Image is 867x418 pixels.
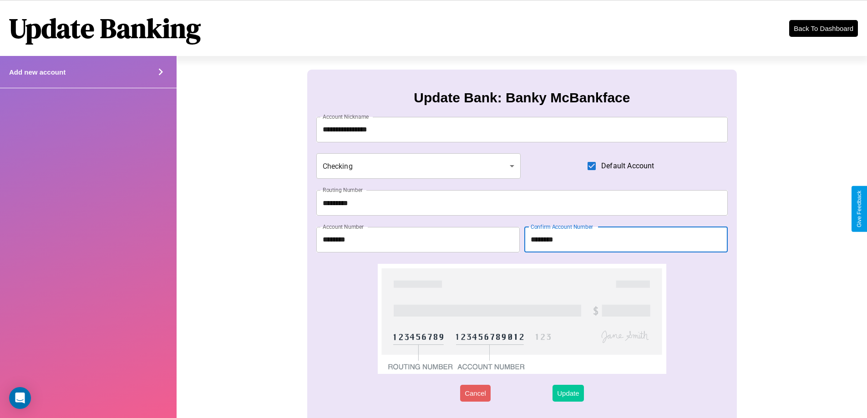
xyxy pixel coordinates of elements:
span: Default Account [601,161,654,171]
div: Give Feedback [856,191,862,227]
h4: Add new account [9,68,66,76]
div: Checking [316,153,521,179]
label: Confirm Account Number [531,223,593,231]
div: Open Intercom Messenger [9,387,31,409]
label: Routing Number [323,186,363,194]
h1: Update Banking [9,10,201,47]
h3: Update Bank: Banky McBankface [414,90,630,106]
button: Cancel [460,385,491,402]
img: check [378,264,666,374]
button: Update [553,385,583,402]
label: Account Number [323,223,364,231]
button: Back To Dashboard [789,20,858,37]
label: Account Nickname [323,113,369,121]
